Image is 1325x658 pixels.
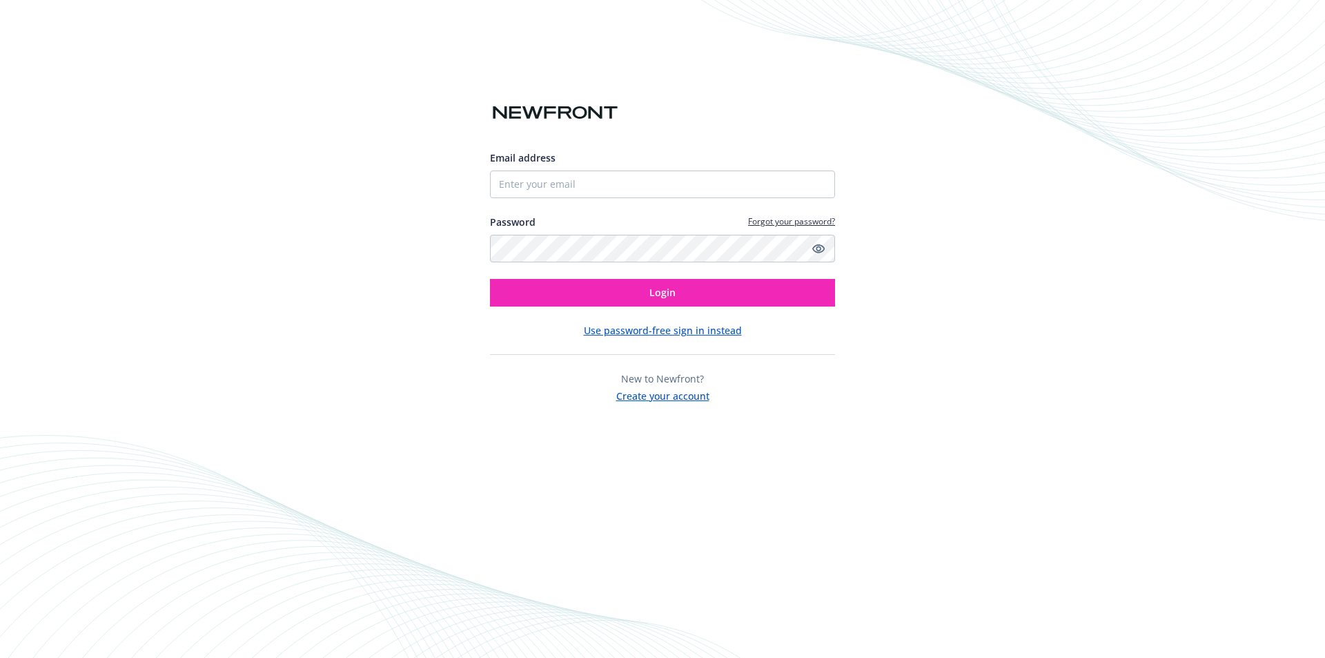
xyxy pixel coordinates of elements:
[649,286,676,299] span: Login
[810,240,827,257] a: Show password
[621,372,704,385] span: New to Newfront?
[490,279,835,307] button: Login
[490,215,536,229] label: Password
[584,323,742,338] button: Use password-free sign in instead
[616,386,709,403] button: Create your account
[490,171,835,198] input: Enter your email
[490,101,620,125] img: Newfront logo
[490,151,556,164] span: Email address
[490,235,835,262] input: Enter your password
[748,215,835,227] a: Forgot your password?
